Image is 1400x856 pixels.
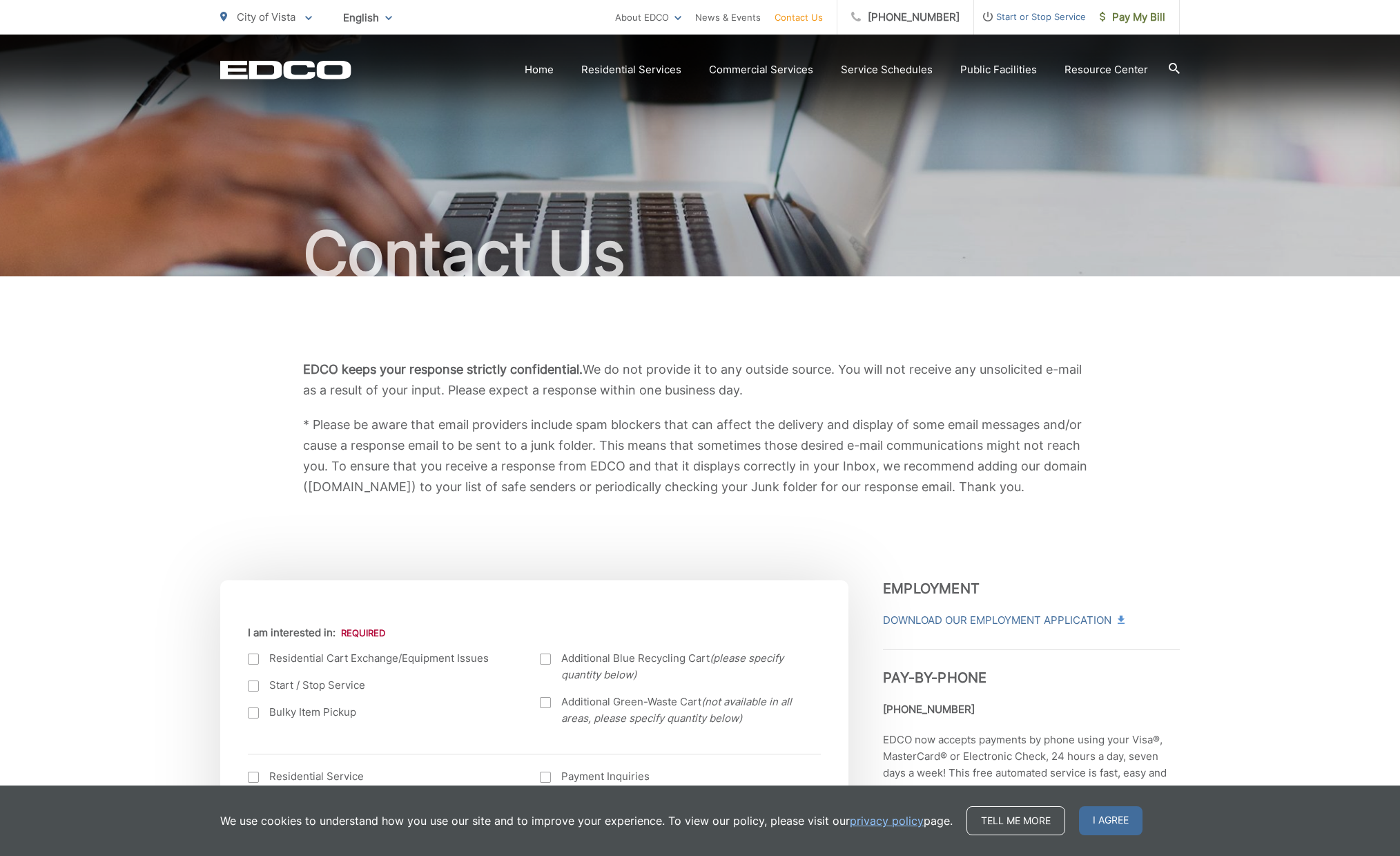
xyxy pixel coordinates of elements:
[237,10,295,23] span: City of Vista
[1064,61,1148,78] a: Resource Center
[883,649,1180,686] h3: Pay-by-Phone
[248,627,385,639] label: I am interested in:
[248,704,512,721] label: Bulky Item Pickup
[1100,9,1165,26] span: Pay My Bill
[581,61,681,78] a: Residential Services
[966,806,1065,835] a: Tell me more
[248,768,512,785] label: Residential Service
[615,9,681,26] a: About EDCO
[883,612,1123,629] a: Download Our Employment Application
[303,359,1097,401] p: We do not provide it to any outside source. You will not receive any unsolicited e-mail as a resu...
[695,9,761,26] a: News & Events
[850,812,924,829] a: privacy policy
[561,695,792,725] em: (not available in all areas, please specify quantity below)
[1079,806,1143,835] span: I agree
[841,61,933,78] a: Service Schedules
[561,650,804,683] span: Additional Blue Recycling Cart
[883,580,1180,597] h3: Employment
[333,6,402,30] span: English
[220,220,1180,289] h1: Contact Us
[960,61,1037,78] a: Public Facilities
[561,694,804,727] span: Additional Green-Waste Cart
[883,732,1180,798] p: EDCO now accepts payments by phone using your Visa®, MasterCard® or Electronic Check, 24 hours a ...
[540,768,804,785] label: Payment Inquiries
[220,812,953,829] p: We use cookies to understand how you use our site and to improve your experience. To view our pol...
[525,61,554,78] a: Home
[303,415,1097,497] p: * Please be aware that email providers include spam blockers that can affect the delivery and dis...
[248,677,512,694] label: Start / Stop Service
[775,9,823,26] a: Contact Us
[709,61,813,78] a: Commercial Services
[248,650,512,667] label: Residential Cart Exchange/Equipment Issues
[883,703,975,716] strong: [PHONE_NUMBER]
[561,651,784,681] em: (please specify quantity below)
[220,60,351,79] a: EDCD logo. Return to the homepage.
[303,362,583,377] b: EDCO keeps your response strictly confidential.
